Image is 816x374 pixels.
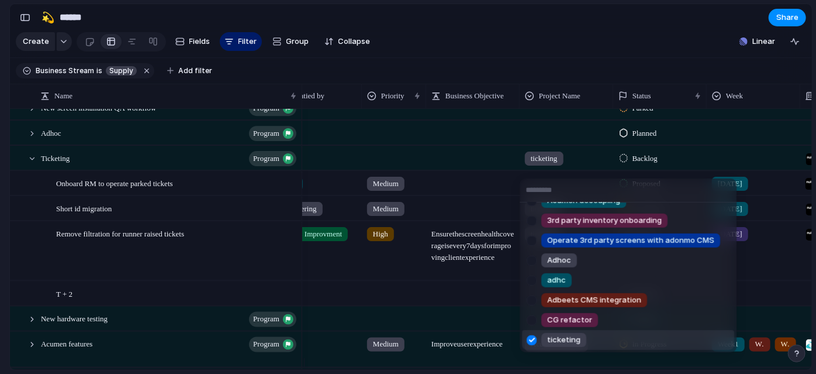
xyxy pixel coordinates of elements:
[547,294,641,306] span: Adbeets CMS integration
[547,215,662,227] span: 3rd party inventory onboarding
[547,334,580,346] span: ticketing
[547,275,566,286] span: adhc
[547,235,714,246] span: Operate 3rd party screens with adonmo CMS
[547,195,620,207] span: Acumen decoupling
[547,255,571,266] span: Adhoc
[547,314,592,326] span: CG refactor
